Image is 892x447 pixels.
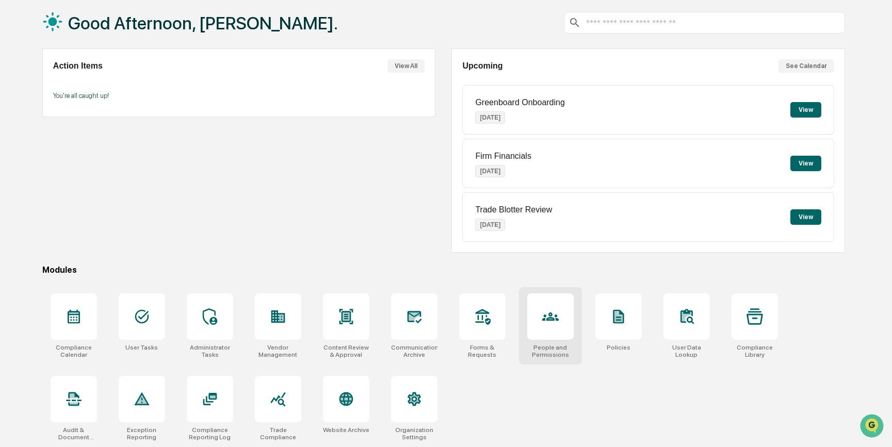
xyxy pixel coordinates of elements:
[475,165,505,177] p: [DATE]
[462,61,502,71] h2: Upcoming
[607,344,630,351] div: Policies
[10,151,19,159] div: 🔎
[459,344,506,358] div: Forms & Requests
[51,344,97,358] div: Compliance Calendar
[21,150,65,160] span: Data Lookup
[42,265,845,275] div: Modules
[391,344,437,358] div: Communications Archive
[10,79,29,97] img: 1746055101610-c473b297-6a78-478c-a979-82029cc54cd1
[21,130,67,140] span: Preclearance
[323,426,369,434] div: Website Archive
[71,126,132,144] a: 🗄️Attestations
[475,152,531,161] p: Firm Financials
[10,131,19,139] div: 🖐️
[255,344,301,358] div: Vendor Management
[35,79,169,89] div: Start new chat
[119,426,165,441] div: Exception Reporting
[53,92,425,100] p: You're all caught up!
[527,344,574,358] div: People and Permissions
[187,426,233,441] div: Compliance Reporting Log
[475,205,552,214] p: Trade Blotter Review
[475,98,564,107] p: Greenboard Onboarding
[125,344,158,351] div: User Tasks
[475,219,505,231] p: [DATE]
[103,175,125,183] span: Pylon
[859,413,887,441] iframe: Open customer support
[732,344,778,358] div: Compliance Library
[10,22,188,38] p: How can we help?
[323,344,369,358] div: Content Review & Approval
[790,209,821,225] button: View
[85,130,128,140] span: Attestations
[790,102,821,118] button: View
[475,111,505,124] p: [DATE]
[663,344,710,358] div: User Data Lookup
[175,82,188,94] button: Start new chat
[779,59,834,73] button: See Calendar
[790,156,821,171] button: View
[391,426,437,441] div: Organization Settings
[51,426,97,441] div: Audit & Document Logs
[6,126,71,144] a: 🖐️Preclearance
[73,174,125,183] a: Powered byPylon
[187,344,233,358] div: Administrator Tasks
[75,131,83,139] div: 🗄️
[387,59,425,73] button: View All
[53,61,103,71] h2: Action Items
[68,13,338,34] h1: Good Afternoon, [PERSON_NAME].
[6,145,69,164] a: 🔎Data Lookup
[255,426,301,441] div: Trade Compliance
[35,89,131,97] div: We're available if you need us!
